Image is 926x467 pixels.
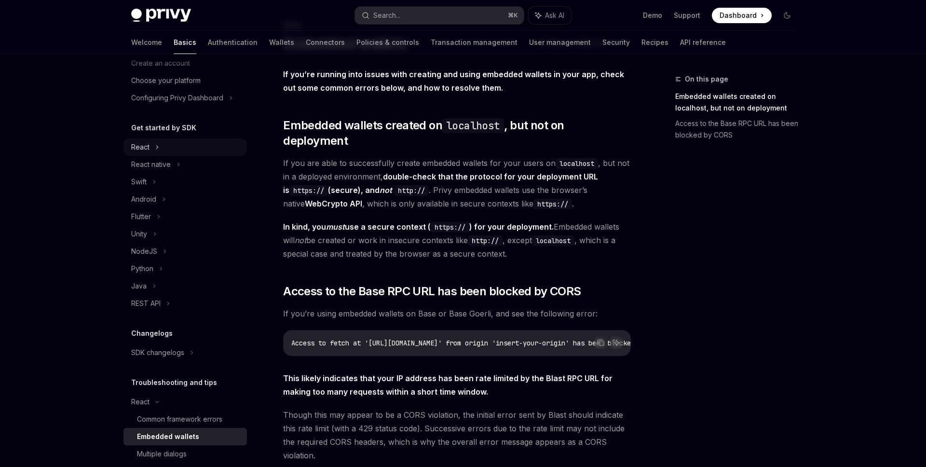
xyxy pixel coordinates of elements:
a: Connectors [306,31,345,54]
div: React [131,141,150,153]
a: Support [674,11,700,20]
code: localhost [556,158,598,169]
a: Embedded wallets [123,428,247,445]
a: Recipes [641,31,668,54]
div: React native [131,159,171,170]
div: SDK changelogs [131,347,184,358]
button: Copy the contents from the code block [595,336,607,349]
code: https:// [533,199,572,209]
img: dark logo [131,9,191,22]
span: Embedded wallets created on , but not on deployment [283,118,631,149]
a: Wallets [269,31,294,54]
a: Welcome [131,31,162,54]
div: Choose your platform [131,75,201,86]
div: Common framework errors [137,413,222,425]
code: localhost [442,118,504,133]
button: Toggle dark mode [779,8,795,23]
button: Search...⌘K [355,7,524,24]
span: Dashboard [720,11,757,20]
a: WebCrypto API [305,199,362,209]
strong: In kind, you use a secure context ( ) for your deployment. [283,222,554,232]
span: ⌘ K [508,12,518,19]
a: User management [529,31,591,54]
code: http:// [394,185,429,196]
h5: Changelogs [131,328,173,339]
a: Dashboard [712,8,772,23]
div: Configuring Privy Dashboard [131,92,223,104]
strong: If you’re running into issues with creating and using embedded wallets in your app, check out som... [283,69,624,93]
a: Multiple dialogs [123,445,247,463]
a: Embedded wallets created on localhost, but not on deployment [675,89,803,116]
span: Ask AI [545,11,564,20]
button: Ask AI [610,336,623,349]
div: Multiple dialogs [137,448,187,460]
h5: Troubleshooting and tips [131,377,217,388]
a: Access to the Base RPC URL has been blocked by CORS [675,116,803,143]
em: must [326,222,345,232]
a: Security [602,31,630,54]
a: Authentication [208,31,258,54]
strong: This likely indicates that your IP address has been rate limited by the Blast RPC URL for making ... [283,373,613,397]
div: React [131,396,150,408]
a: Basics [174,31,196,54]
span: Embedded wallets will be created or work in insecure contexts like , except , which is a special ... [283,220,631,261]
div: NodeJS [131,246,157,257]
a: Common framework errors [123,411,247,428]
div: Search... [373,10,400,21]
span: Access to fetch at '[URL][DOMAIN_NAME]' from origin 'insert-your-origin' has been blocked by CORS... [291,339,704,347]
button: Ask AI [529,7,571,24]
div: Java [131,280,147,292]
strong: double-check that the protocol for your deployment URL is (secure), and [283,172,598,195]
span: If you are able to successfully create embedded wallets for your users on , but not in a deployed... [283,156,631,210]
div: Unity [131,228,147,240]
span: If you’re using embedded wallets on Base or Base Goerli, and see the following error: [283,307,631,320]
a: Policies & controls [356,31,419,54]
a: Transaction management [431,31,517,54]
div: REST API [131,298,161,309]
em: not [380,185,392,195]
div: Swift [131,176,147,188]
a: Demo [643,11,662,20]
code: http:// [468,235,503,246]
div: Flutter [131,211,151,222]
em: not [295,235,306,245]
div: Android [131,193,156,205]
h5: Get started by SDK [131,122,196,134]
code: https:// [289,185,328,196]
a: API reference [680,31,726,54]
code: https:// [431,222,469,233]
span: On this page [685,73,728,85]
code: localhost [532,235,574,246]
a: Choose your platform [123,72,247,89]
span: Though this may appear to be a CORS violation, the initial error sent by Blast should indicate th... [283,408,631,462]
div: Python [131,263,153,275]
div: Embedded wallets [137,431,199,442]
span: Access to the Base RPC URL has been blocked by CORS [283,284,581,299]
